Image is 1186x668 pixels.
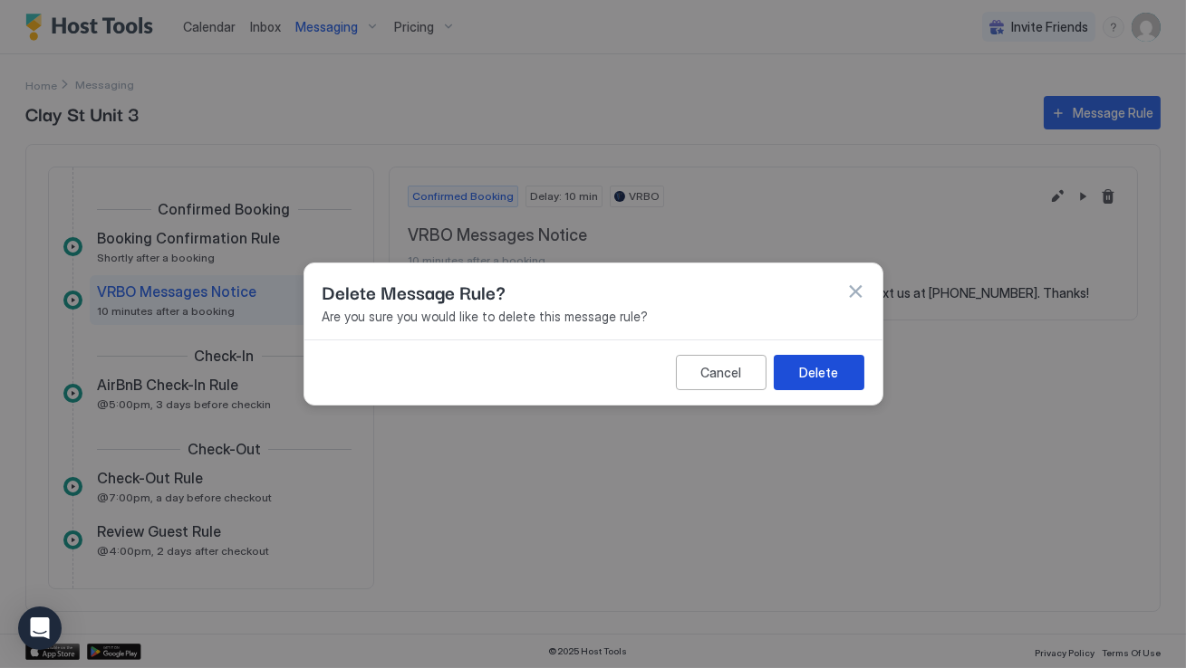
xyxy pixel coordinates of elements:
[323,278,506,305] span: Delete Message Rule?
[18,606,62,650] div: Open Intercom Messenger
[676,355,767,390] button: Cancel
[774,355,864,390] button: Delete
[700,363,741,382] div: Cancel
[799,363,838,382] div: Delete
[323,309,864,325] span: Are you sure you would like to delete this message rule?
